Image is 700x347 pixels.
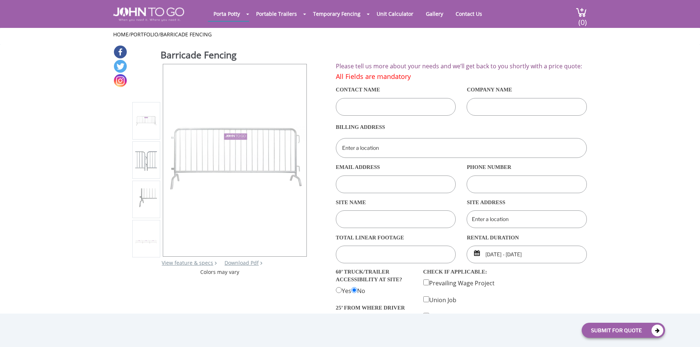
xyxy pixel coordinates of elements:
[336,84,456,96] label: Contact Name
[132,268,308,276] div: Colors may vary
[336,267,412,285] label: 60’ TRUCK/TRAILER ACCESSIBILITY AT SITE?
[576,7,587,17] img: cart a
[336,119,587,136] label: Billing Address
[330,267,418,331] div: Yes No Yes No
[260,261,262,265] img: chevron.png
[336,196,456,209] label: Site Name
[467,231,587,244] label: rental duration
[208,7,245,21] a: Porta Potty
[135,240,157,244] img: Product
[467,196,587,209] label: Site Address
[582,323,665,338] button: Submit For Quote
[160,31,212,38] a: Barricade Fencing
[418,267,505,321] div: Prevailing Wage Project Union Job Tax Exempt/No Tax
[578,11,587,27] span: (0)
[114,60,127,73] a: Twitter
[671,318,700,347] button: Live Chat
[467,84,587,96] label: Company Name
[130,31,158,38] a: Portfolio
[135,188,157,210] img: Product
[251,7,302,21] a: Portable Trailers
[163,112,306,208] img: Product
[450,7,488,21] a: Contact Us
[161,48,308,63] h1: Barricade Fencing
[113,31,129,38] a: Home
[336,303,412,321] label: 25’ from where driver can park?
[420,7,449,21] a: Gallery
[336,161,456,174] label: Email Address
[215,261,217,265] img: right arrow icon
[135,114,157,128] img: Product
[467,246,587,263] input: Start date | End date
[336,231,456,244] label: Total linear footage
[336,138,587,158] input: Enter a location
[467,161,587,174] label: Phone Number
[114,74,127,87] a: Instagram
[371,7,419,21] a: Unit Calculator
[336,73,587,80] h4: All Fields are mandatory
[423,267,500,277] label: check if applicable:
[308,7,366,21] a: Temporary Fencing
[113,7,184,21] img: JOHN to go
[113,31,587,38] ul: / /
[114,46,127,58] a: Facebook
[467,210,587,228] input: Enter a location
[135,149,157,171] img: Product
[162,259,213,266] a: View feature & specs
[225,259,259,266] a: Download Pdf
[336,63,587,70] h2: Please tell us more about your needs and we’ll get back to you shortly with a price quote:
